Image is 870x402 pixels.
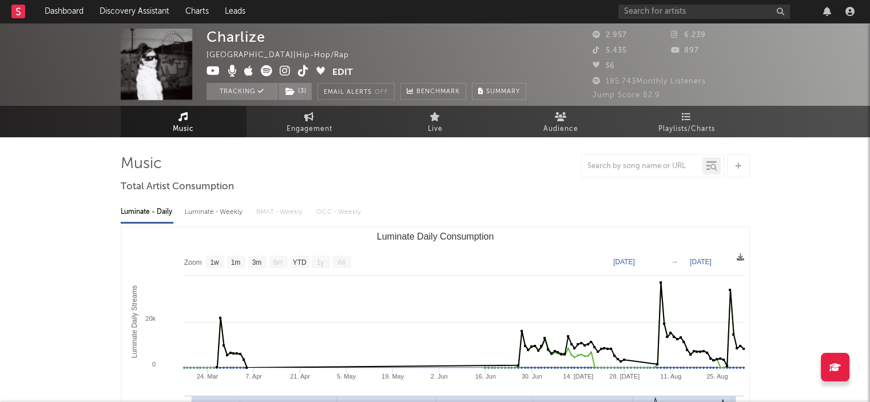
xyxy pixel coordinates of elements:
[624,106,750,137] a: Playlists/Charts
[472,83,526,100] button: Summary
[660,373,681,380] text: 11. Aug
[593,91,660,99] span: Jump Score: 82.9
[582,162,702,171] input: Search by song name or URL
[593,78,706,85] span: 185.743 Monthly Listeners
[372,106,498,137] a: Live
[252,258,261,266] text: 3m
[430,373,447,380] text: 2. Jun
[593,62,615,70] span: 36
[278,83,312,100] span: ( 3 )
[416,85,460,99] span: Benchmark
[609,373,639,380] text: 28. [DATE]
[521,373,542,380] text: 30. Jun
[486,89,520,95] span: Summary
[375,89,388,95] em: Off
[690,258,712,266] text: [DATE]
[593,31,627,39] span: 2.957
[618,5,790,19] input: Search for artists
[245,373,262,380] text: 7. Apr
[671,47,699,54] span: 897
[290,373,310,380] text: 21. Apr
[130,285,138,358] text: Luminate Daily Streams
[498,106,624,137] a: Audience
[121,106,247,137] a: Music
[671,31,706,39] span: 6.239
[273,258,283,266] text: 6m
[185,202,245,222] div: Luminate - Weekly
[121,202,173,222] div: Luminate - Daily
[287,122,332,136] span: Engagement
[337,258,344,266] text: All
[210,258,219,266] text: 1w
[317,83,395,100] button: Email AlertsOff
[247,106,372,137] a: Engagement
[671,258,678,266] text: →
[593,47,627,54] span: 5.435
[382,373,404,380] text: 19. May
[337,373,356,380] text: 5. May
[400,83,466,100] a: Benchmark
[658,122,715,136] span: Playlists/Charts
[196,373,218,380] text: 24. Mar
[376,232,494,241] text: Luminate Daily Consumption
[292,258,306,266] text: YTD
[613,258,635,266] text: [DATE]
[206,29,265,45] div: Charlize
[231,258,240,266] text: 1m
[428,122,443,136] span: Live
[706,373,728,380] text: 25. Aug
[206,49,362,62] div: [GEOGRAPHIC_DATA] | Hip-Hop/Rap
[332,65,353,79] button: Edit
[543,122,578,136] span: Audience
[316,258,324,266] text: 1y
[184,258,202,266] text: Zoom
[145,315,156,322] text: 20k
[206,83,278,100] button: Tracking
[563,373,593,380] text: 14. [DATE]
[121,180,234,194] span: Total Artist Consumption
[173,122,194,136] span: Music
[279,83,312,100] button: (3)
[475,373,495,380] text: 16. Jun
[152,361,155,368] text: 0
